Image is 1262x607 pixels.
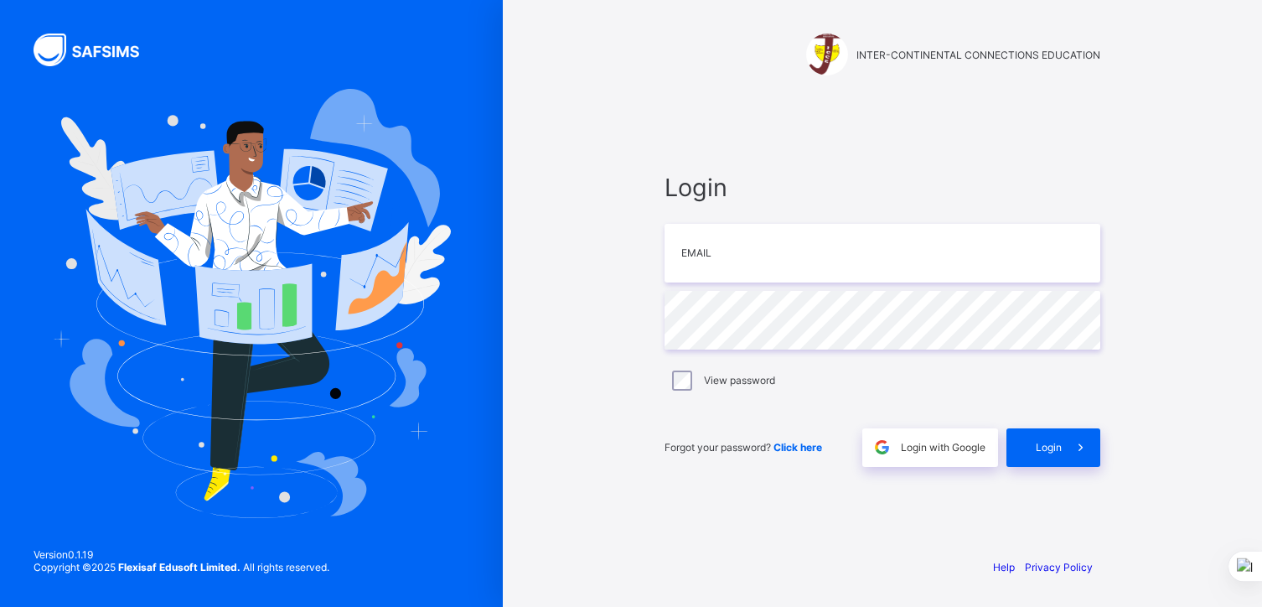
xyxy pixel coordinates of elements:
span: Version 0.1.19 [34,548,329,561]
a: Click here [773,441,822,454]
label: View password [704,374,775,387]
a: Privacy Policy [1025,561,1093,573]
span: Login with Google [901,441,985,454]
span: Login [1036,441,1062,454]
strong: Flexisaf Edusoft Limited. [118,561,241,573]
span: Copyright © 2025 All rights reserved. [34,561,329,573]
span: Forgot your password? [665,441,822,454]
span: Login [665,173,1100,202]
a: Help [993,561,1015,573]
span: INTER-CONTINENTAL CONNECTIONS EDUCATION [856,49,1100,61]
img: Hero Image [52,89,451,518]
img: google.396cfc9801f0270233282035f929180a.svg [872,438,892,457]
img: SAFSIMS Logo [34,34,159,66]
